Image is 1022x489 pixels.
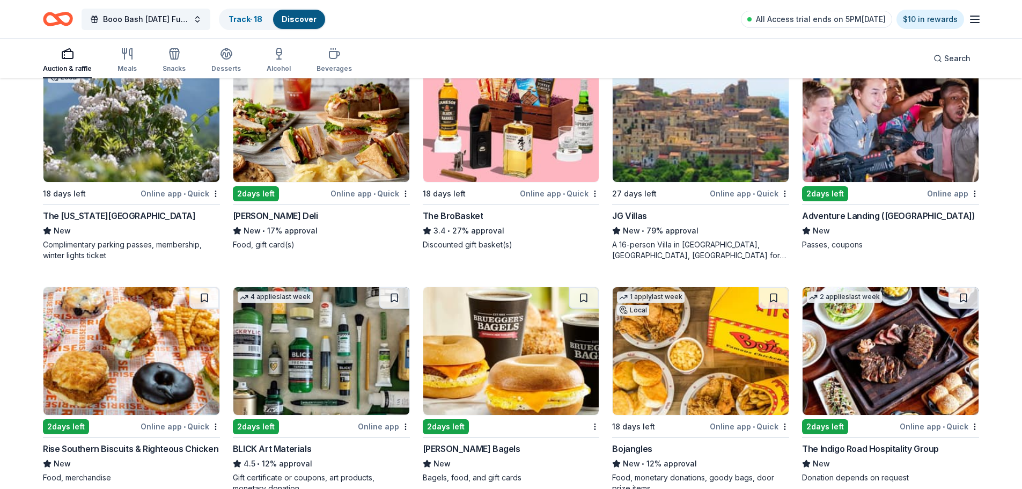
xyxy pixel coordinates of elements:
div: Bojangles [612,442,652,455]
a: Image for The North Carolina Arboretum2 applieslast weekLocal18 days leftOnline app•QuickThe [US_... [43,54,220,261]
div: Online app [358,420,410,433]
a: $10 in rewards [896,10,964,29]
div: 2 days left [43,419,89,434]
img: Image for BLICK Art Materials [233,287,409,415]
div: Online app Quick [710,187,789,200]
div: A 16-person Villa in [GEOGRAPHIC_DATA], [GEOGRAPHIC_DATA], [GEOGRAPHIC_DATA] for 7days/6nights (R... [612,239,789,261]
div: 2 days left [802,419,848,434]
div: Adventure Landing ([GEOGRAPHIC_DATA]) [802,209,975,222]
span: New [433,457,451,470]
div: Online app Quick [141,187,220,200]
span: 3.4 [433,224,446,237]
div: 2 applies last week [807,291,882,303]
span: Booo Bash [DATE] Fundraising Party [103,13,189,26]
a: Image for Adventure Landing (Raleigh)Local2days leftOnline appAdventure Landing ([GEOGRAPHIC_DATA... [802,54,979,250]
button: Beverages [317,43,352,78]
img: Image for JG Villas [613,54,789,182]
span: • [262,227,265,235]
img: Image for Rise Southern Biscuits & Righteous Chicken [43,287,219,415]
div: Online app Quick [900,420,979,433]
div: Local [617,305,649,316]
div: Donation depends on request [802,472,979,483]
span: New [813,457,830,470]
a: Image for Bruegger's Bagels2days left[PERSON_NAME] BagelsNewBagels, food, and gift cards [423,287,600,483]
div: 18 days left [423,187,466,200]
div: Rise Southern Biscuits & Righteous Chicken [43,442,218,455]
div: Online app Quick [141,420,220,433]
div: 18 days left [612,420,655,433]
div: 18 days left [43,187,86,200]
span: New [54,457,71,470]
span: Search [944,52,970,65]
img: Image for Bojangles [613,287,789,415]
span: • [447,227,450,235]
div: JG Villas [612,209,646,222]
button: Booo Bash [DATE] Fundraising Party [82,9,210,30]
span: New [623,224,640,237]
a: Discover [282,14,317,24]
div: Auction & raffle [43,64,92,73]
button: Snacks [163,43,186,78]
div: Online app Quick [710,420,789,433]
div: [PERSON_NAME] Bagels [423,442,520,455]
img: Image for Adventure Landing (Raleigh) [803,54,979,182]
div: 2 days left [233,419,279,434]
div: Discounted gift basket(s) [423,239,600,250]
div: Complimentary parking passes, membership, winter lights ticket [43,239,220,261]
span: • [753,189,755,198]
div: [PERSON_NAME] Deli [233,209,318,222]
span: • [753,422,755,431]
span: • [642,227,645,235]
div: 2 days left [802,186,848,201]
div: Snacks [163,64,186,73]
button: Auction & raffle [43,43,92,78]
span: New [54,224,71,237]
div: 17% approval [233,224,410,237]
img: Image for The North Carolina Arboretum [43,54,219,182]
div: Online app Quick [520,187,599,200]
div: Food, merchandise [43,472,220,483]
div: 2 days left [423,419,469,434]
div: 2 days left [233,186,279,201]
div: 79% approval [612,224,789,237]
a: Image for The BroBasket16 applieslast week18 days leftOnline app•QuickThe BroBasket3.4•27% approv... [423,54,600,250]
div: The Indigo Road Hospitality Group [802,442,939,455]
button: Search [925,48,979,69]
span: • [183,422,186,431]
div: 27% approval [423,224,600,237]
span: • [183,189,186,198]
div: Online app Quick [330,187,410,200]
div: The [US_STATE][GEOGRAPHIC_DATA] [43,209,196,222]
div: Online app [927,187,979,200]
span: New [244,224,261,237]
a: Image for Rise Southern Biscuits & Righteous Chicken2days leftOnline app•QuickRise Southern Biscu... [43,287,220,483]
span: • [642,459,645,468]
span: New [623,457,640,470]
div: Food, gift card(s) [233,239,410,250]
span: • [943,422,945,431]
a: Home [43,6,73,32]
a: Image for JG Villas1 applylast week27 days leftOnline app•QuickJG VillasNew•79% approvalA 16-pers... [612,54,789,261]
a: Image for McAlister's Deli2 applieslast week2days leftOnline app•Quick[PERSON_NAME] DeliNew•17% a... [233,54,410,250]
div: Meals [117,64,137,73]
div: Desserts [211,64,241,73]
div: 12% approval [612,457,789,470]
span: All Access trial ends on 5PM[DATE] [756,13,886,26]
a: Track· 18 [229,14,262,24]
div: 27 days left [612,187,657,200]
div: 12% approval [233,457,410,470]
div: Alcohol [267,64,291,73]
img: Image for Bruegger's Bagels [423,287,599,415]
span: • [373,189,376,198]
span: 4.5 [244,457,255,470]
button: Track· 18Discover [219,9,326,30]
div: Beverages [317,64,352,73]
button: Alcohol [267,43,291,78]
div: Bagels, food, and gift cards [423,472,600,483]
div: Passes, coupons [802,239,979,250]
div: 4 applies last week [238,291,313,303]
img: Image for McAlister's Deli [233,54,409,182]
span: New [813,224,830,237]
img: Image for The BroBasket [423,54,599,182]
a: All Access trial ends on 5PM[DATE] [741,11,892,28]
